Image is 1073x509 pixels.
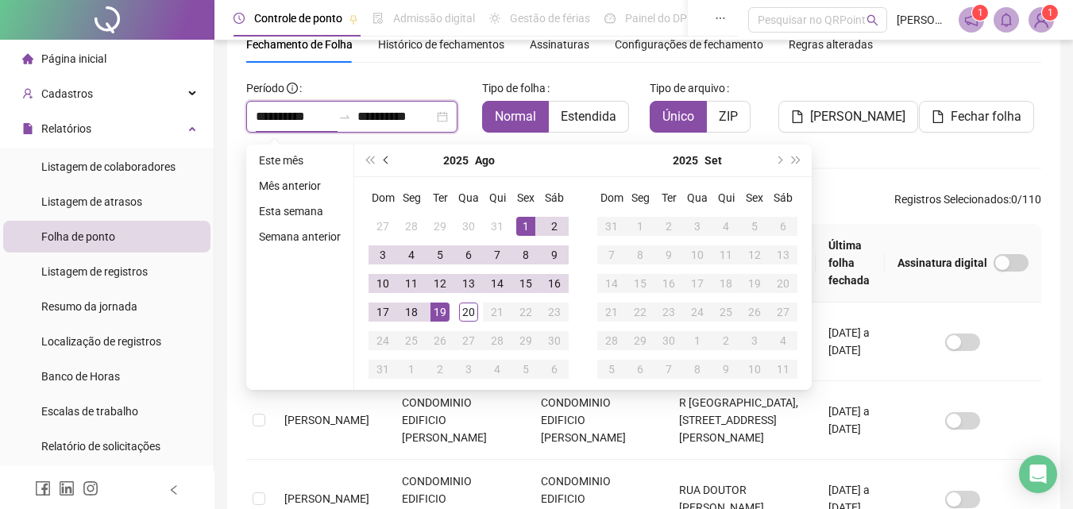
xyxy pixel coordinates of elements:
[402,303,421,322] div: 18
[740,326,769,355] td: 2025-10-03
[41,52,106,65] span: Página inicial
[516,303,535,322] div: 22
[459,217,478,236] div: 30
[626,355,654,384] td: 2025-10-06
[397,241,426,269] td: 2025-08-04
[999,13,1013,27] span: bell
[602,245,621,264] div: 7
[654,241,683,269] td: 2025-09-09
[426,212,454,241] td: 2025-07-29
[373,274,392,293] div: 10
[488,360,507,379] div: 4
[540,355,569,384] td: 2025-09-06
[41,230,115,243] span: Folha de ponto
[1019,455,1057,493] div: Open Intercom Messenger
[631,274,650,293] div: 15
[426,326,454,355] td: 2025-08-26
[253,202,347,221] li: Esta semana
[510,12,590,25] span: Gestão de férias
[426,355,454,384] td: 2025-09-02
[369,326,397,355] td: 2025-08-24
[659,303,678,322] div: 23
[683,241,712,269] td: 2025-09-10
[769,269,797,298] td: 2025-09-20
[774,245,793,264] div: 13
[654,326,683,355] td: 2025-09-30
[22,88,33,99] span: user-add
[430,331,450,350] div: 26
[41,335,161,348] span: Localização de registros
[495,109,536,124] span: Normal
[972,5,988,21] sup: 1
[454,269,483,298] td: 2025-08-13
[626,241,654,269] td: 2025-09-08
[662,109,694,124] span: Único
[602,303,621,322] div: 21
[397,269,426,298] td: 2025-08-11
[789,39,873,50] span: Regras alteradas
[454,298,483,326] td: 2025-08-20
[402,331,421,350] div: 25
[369,298,397,326] td: 2025-08-17
[426,269,454,298] td: 2025-08-12
[540,298,569,326] td: 2025-08-23
[443,145,469,176] button: year panel
[402,245,421,264] div: 4
[369,183,397,212] th: Dom
[867,14,878,26] span: search
[597,326,626,355] td: 2025-09-28
[978,7,983,18] span: 1
[740,269,769,298] td: 2025-09-19
[454,183,483,212] th: Qua
[659,274,678,293] div: 16
[683,212,712,241] td: 2025-09-03
[489,13,500,24] span: sun
[389,381,528,460] td: CONDOMINIO EDIFICIO [PERSON_NAME]
[631,303,650,322] div: 22
[349,14,358,24] span: pushpin
[769,183,797,212] th: Sáb
[626,212,654,241] td: 2025-09-01
[597,241,626,269] td: 2025-09-07
[397,298,426,326] td: 2025-08-18
[511,183,540,212] th: Sex
[597,269,626,298] td: 2025-09-14
[740,241,769,269] td: 2025-09-12
[41,300,137,313] span: Resumo da jornada
[338,110,351,123] span: to
[788,145,805,176] button: super-next-year
[683,298,712,326] td: 2025-09-24
[430,360,450,379] div: 2
[774,360,793,379] div: 11
[338,110,351,123] span: swap-right
[483,326,511,355] td: 2025-08-28
[253,176,347,195] li: Mês anterior
[488,303,507,322] div: 21
[631,331,650,350] div: 29
[615,39,763,50] span: Configurações de fechamento
[774,303,793,322] div: 27
[688,217,707,236] div: 3
[41,370,120,383] span: Banco de Horas
[511,326,540,355] td: 2025-08-29
[430,217,450,236] div: 29
[483,355,511,384] td: 2025-09-04
[41,440,160,453] span: Relatório de solicitações
[769,298,797,326] td: 2025-09-27
[488,331,507,350] div: 28
[659,245,678,264] div: 9
[372,13,384,24] span: file-done
[712,269,740,298] td: 2025-09-18
[545,217,564,236] div: 2
[602,274,621,293] div: 14
[715,13,726,24] span: ellipsis
[778,101,918,133] button: [PERSON_NAME]
[483,241,511,269] td: 2025-08-07
[740,212,769,241] td: 2025-09-05
[704,145,722,176] button: month panel
[454,326,483,355] td: 2025-08-27
[597,298,626,326] td: 2025-09-21
[540,183,569,212] th: Sáb
[712,298,740,326] td: 2025-09-25
[816,381,885,460] td: [DATE] a [DATE]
